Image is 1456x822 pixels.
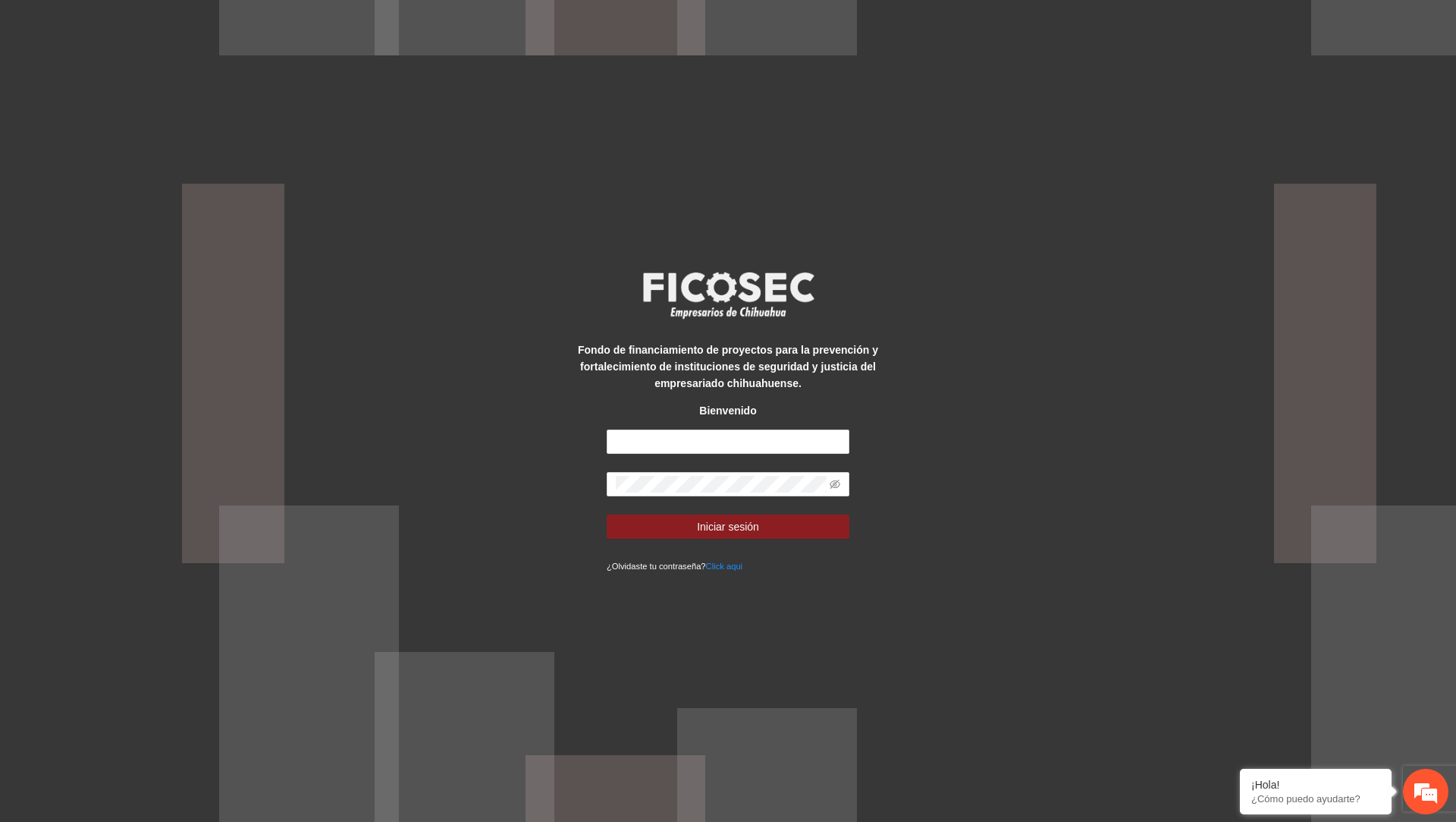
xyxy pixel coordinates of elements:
div: ¡Hola! [1251,779,1380,791]
small: ¿Olvidaste tu contraseña? [607,562,742,571]
a: Click aqui [706,562,743,571]
img: logo [633,267,823,323]
strong: Fondo de financiamiento de proyectos para la prevención y fortalecimiento de instituciones de seg... [578,344,878,389]
span: eye-invisible [830,479,840,490]
button: Iniciar sesión [607,515,849,539]
p: ¿Cómo puedo ayudarte? [1251,793,1380,805]
strong: Bienvenido [699,405,756,417]
span: Iniciar sesión [697,518,759,535]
